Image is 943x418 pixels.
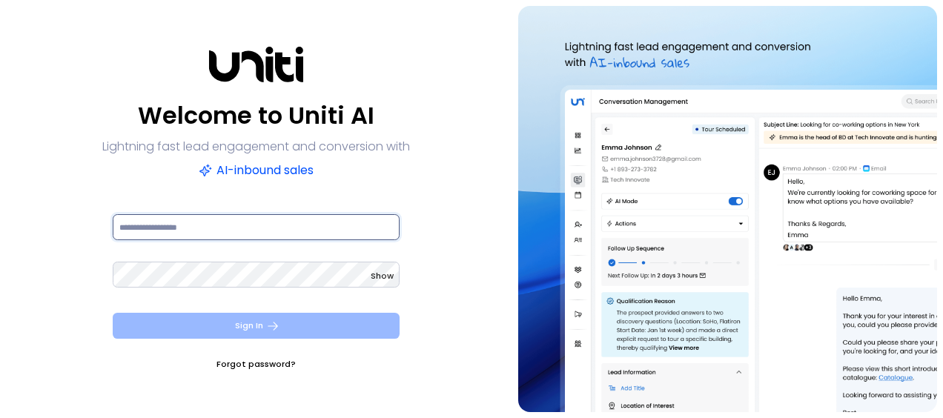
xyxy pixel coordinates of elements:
p: Welcome to Uniti AI [138,98,374,133]
button: Sign In [113,313,400,339]
p: AI-inbound sales [199,160,314,181]
span: Show [371,270,394,282]
button: Show [371,268,394,283]
img: auth-hero.png [518,6,937,412]
a: Forgot password? [216,356,296,371]
p: Lightning fast lead engagement and conversion with [102,136,410,157]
